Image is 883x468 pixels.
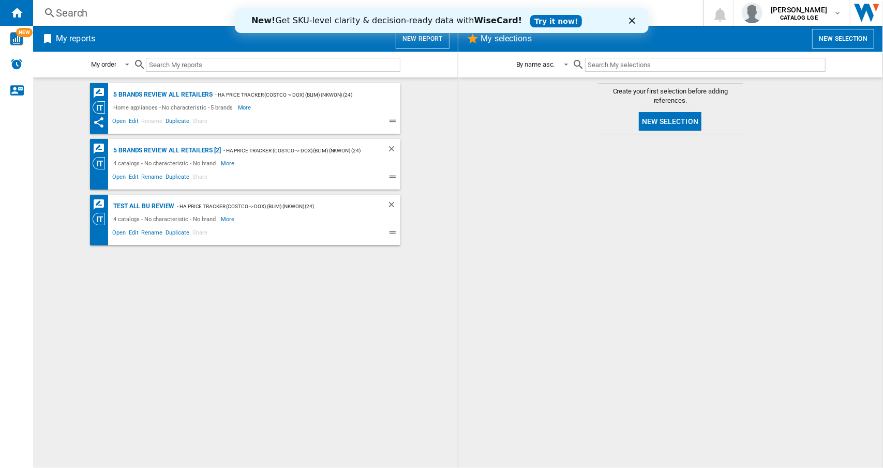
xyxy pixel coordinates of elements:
div: Home appliances - No characteristic - 5 brands [111,101,237,114]
div: Category View [93,101,111,114]
span: Rename [140,116,163,129]
span: Open [111,116,127,129]
span: Edit [127,116,140,129]
span: Duplicate [164,116,191,129]
span: More [221,157,236,169]
div: - HA Price Tracker (costco -> dox) (blim) (nkwon) (24) [174,200,366,213]
div: - HA Price Tracker (costco -> dox) (blim) (nkwon) (24) [213,88,380,101]
span: Edit [127,228,140,240]
span: Open [111,172,127,184]
div: Category View [93,213,111,225]
div: Category View [93,157,111,169]
div: Delete [387,200,400,213]
div: REVIEWS Matrix [93,143,111,155]
div: Close [394,9,405,15]
div: 5 Brands Review All Retailers [111,88,213,101]
div: REVIEWS Matrix [93,87,111,100]
span: [PERSON_NAME] [771,5,827,15]
span: Edit [127,172,140,184]
div: Search [56,6,676,20]
div: Delete [387,144,400,157]
span: Rename [140,172,163,184]
img: profile.jpg [742,3,762,23]
span: Share [191,116,209,129]
h2: My selections [479,29,534,49]
button: New selection [639,112,701,131]
b: CATALOG LGE [780,14,818,21]
span: Create your first selection before adding references. [598,87,743,105]
span: Share [191,172,209,184]
input: Search My selections [585,58,826,72]
div: 4 catalogs - No characteristic - No brand [111,213,221,225]
div: My order [91,60,116,68]
h2: My reports [54,29,97,49]
span: NEW [16,28,33,37]
div: - HA Price Tracker (costco -> dox) (blim) (nkwon) (24) [221,144,366,157]
div: REVIEWS Matrix [93,198,111,211]
span: Open [111,228,127,240]
div: 4 catalogs - No characteristic - No brand [111,157,221,169]
iframe: Intercom live chat banner [235,8,649,33]
div: 5 Brands Review All Retailers [2] [111,144,221,157]
img: alerts-logo.svg [10,58,23,70]
input: Search My reports [146,58,400,72]
span: Duplicate [164,228,191,240]
button: New selection [812,29,874,49]
span: Duplicate [164,172,191,184]
span: Share [191,228,209,240]
span: Rename [140,228,163,240]
span: More [238,101,253,114]
img: wise-card.svg [10,32,23,45]
div: Test ALL BU Review [111,200,174,213]
div: By name asc. [516,60,555,68]
button: New report [396,29,449,49]
span: More [221,213,236,225]
ng-md-icon: This report has been shared with you [93,116,105,129]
